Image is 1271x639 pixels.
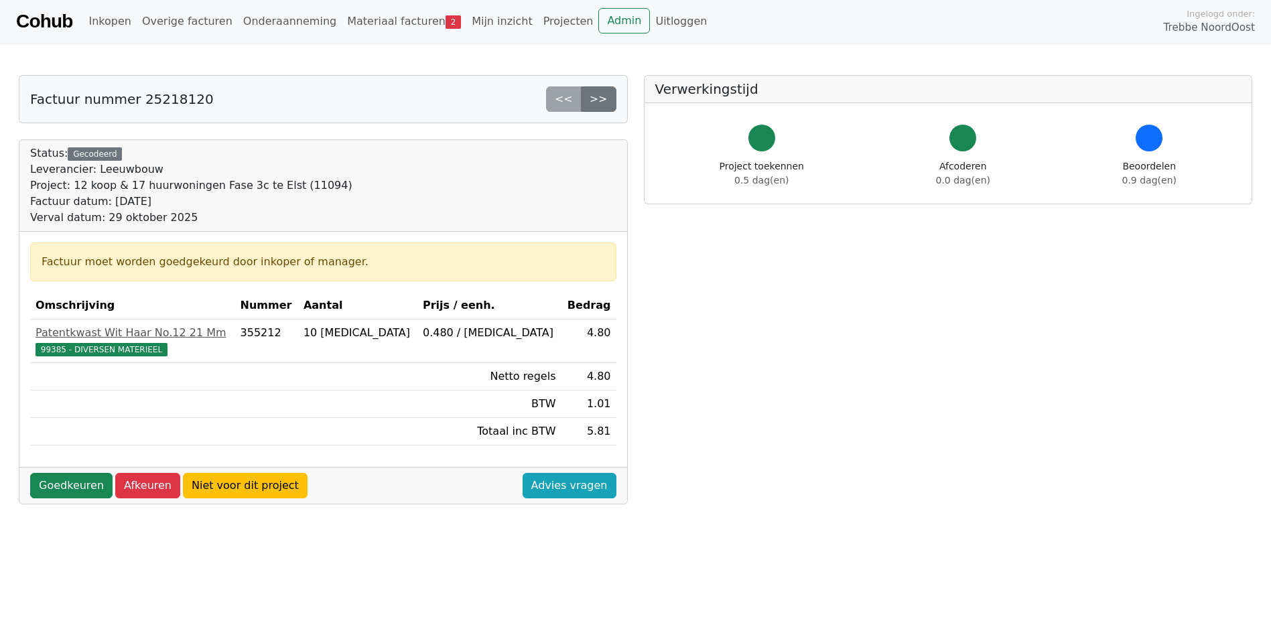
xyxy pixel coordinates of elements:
a: Inkopen [83,8,136,35]
div: Patentkwast Wit Haar No.12 21 Mm [36,325,230,341]
span: 0.0 dag(en) [936,175,990,186]
a: Advies vragen [523,473,616,498]
a: Niet voor dit project [183,473,308,498]
th: Prijs / eenh. [417,292,561,319]
h5: Factuur nummer 25218120 [30,91,214,107]
a: Patentkwast Wit Haar No.12 21 Mm99385 - DIVERSEN MATERIEEL [36,325,230,357]
div: Factuur datum: [DATE] [30,194,352,210]
div: Beoordelen [1122,159,1177,188]
td: 4.80 [561,363,616,390]
div: Leverancier: Leeuwbouw [30,161,352,177]
div: Status: [30,145,352,226]
td: 1.01 [561,390,616,418]
td: 355212 [235,319,298,363]
a: Cohub [16,5,72,38]
div: Project: 12 koop & 17 huurwoningen Fase 3c te Elst (11094) [30,177,352,194]
div: 0.480 / [MEDICAL_DATA] [423,325,556,341]
td: Totaal inc BTW [417,418,561,445]
span: 2 [446,15,461,29]
a: Mijn inzicht [466,8,538,35]
a: Uitloggen [650,8,712,35]
span: Ingelogd onder: [1187,7,1255,20]
div: Afcoderen [936,159,990,188]
div: Project toekennen [720,159,804,188]
a: Overige facturen [137,8,238,35]
th: Nummer [235,292,298,319]
td: 4.80 [561,319,616,363]
th: Aantal [298,292,417,319]
div: Factuur moet worden goedgekeurd door inkoper of manager. [42,254,605,270]
a: Goedkeuren [30,473,113,498]
a: Afkeuren [115,473,180,498]
div: 10 [MEDICAL_DATA] [304,325,412,341]
span: 0.9 dag(en) [1122,175,1177,186]
a: Onderaanneming [238,8,342,35]
div: Verval datum: 29 oktober 2025 [30,210,352,226]
a: Admin [598,8,650,33]
div: Gecodeerd [68,147,122,161]
a: Materiaal facturen2 [342,8,466,35]
td: 5.81 [561,418,616,445]
span: Trebbe NoordOost [1164,20,1255,35]
th: Bedrag [561,292,616,319]
a: Projecten [538,8,599,35]
th: Omschrijving [30,292,235,319]
h5: Verwerkingstijd [655,81,1242,97]
td: BTW [417,390,561,418]
td: Netto regels [417,363,561,390]
span: 99385 - DIVERSEN MATERIEEL [36,343,168,356]
span: 0.5 dag(en) [734,175,789,186]
a: >> [581,86,616,112]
